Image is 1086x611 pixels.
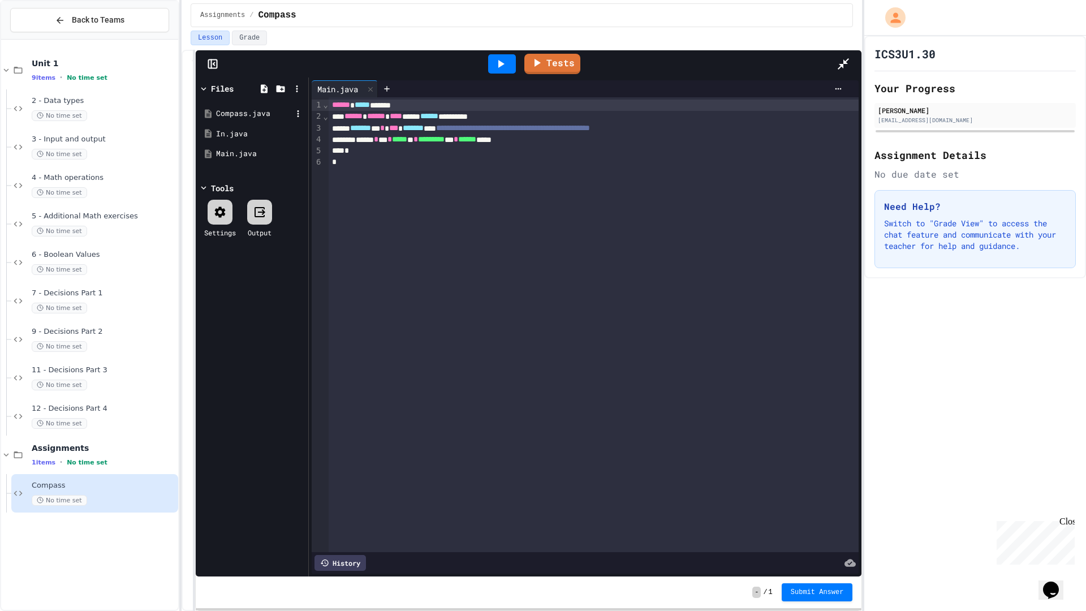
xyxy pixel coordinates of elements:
span: 5 - Additional Math exercises [32,212,176,221]
span: No time set [67,74,107,81]
div: My Account [873,5,908,31]
span: • [60,73,62,82]
button: Lesson [191,31,230,45]
div: Main.java [312,80,378,97]
span: Fold line [323,112,329,121]
span: No time set [32,264,87,275]
h3: Need Help? [884,200,1066,213]
span: 11 - Decisions Part 3 [32,365,176,375]
span: 9 - Decisions Part 2 [32,327,176,337]
div: 1 [312,100,323,111]
span: No time set [32,110,87,121]
span: Back to Teams [72,14,124,26]
div: Settings [204,227,236,238]
span: Compass [32,481,176,490]
div: In.java [216,128,304,140]
span: Compass [258,8,296,22]
div: Main.java [216,148,304,160]
h1: ICS3U1.30 [874,46,936,62]
span: 9 items [32,74,55,81]
h2: Your Progress [874,80,1076,96]
button: Submit Answer [782,583,853,601]
div: Output [248,227,271,238]
span: 2 - Data types [32,96,176,106]
span: 6 - Boolean Values [32,250,176,260]
h2: Assignment Details [874,147,1076,163]
p: Switch to "Grade View" to access the chat feature and communicate with your teacher for help and ... [884,218,1066,252]
span: / [249,11,253,20]
span: 3 - Input and output [32,135,176,144]
div: Chat with us now!Close [5,5,78,72]
span: Submit Answer [791,588,844,597]
div: 6 [312,157,323,168]
span: No time set [32,149,87,160]
div: [EMAIL_ADDRESS][DOMAIN_NAME] [878,116,1072,124]
button: Grade [232,31,267,45]
div: [PERSON_NAME] [878,105,1072,115]
iframe: chat widget [1038,566,1075,600]
span: Fold line [323,100,329,109]
span: No time set [32,418,87,429]
span: 1 [769,588,773,597]
div: 2 [312,111,323,122]
span: / [763,588,767,597]
span: Assignments [32,443,176,453]
div: Tools [211,182,234,194]
span: - [752,587,761,598]
div: 3 [312,123,323,134]
span: No time set [32,341,87,352]
span: 12 - Decisions Part 4 [32,404,176,414]
span: 7 - Decisions Part 1 [32,289,176,298]
div: Files [211,83,234,94]
div: No due date set [874,167,1076,181]
div: Main.java [312,83,364,95]
span: • [60,458,62,467]
span: Unit 1 [32,58,176,68]
span: No time set [32,495,87,506]
div: 4 [312,134,323,145]
div: 5 [312,145,323,157]
div: Compass.java [216,108,292,119]
span: No time set [32,226,87,236]
span: No time set [32,380,87,390]
span: No time set [32,187,87,198]
span: No time set [67,459,107,466]
span: Assignments [200,11,245,20]
span: No time set [32,303,87,313]
span: 4 - Math operations [32,173,176,183]
iframe: chat widget [992,517,1075,565]
a: Tests [524,54,580,74]
button: Back to Teams [10,8,169,32]
div: History [314,555,366,571]
span: 1 items [32,459,55,466]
